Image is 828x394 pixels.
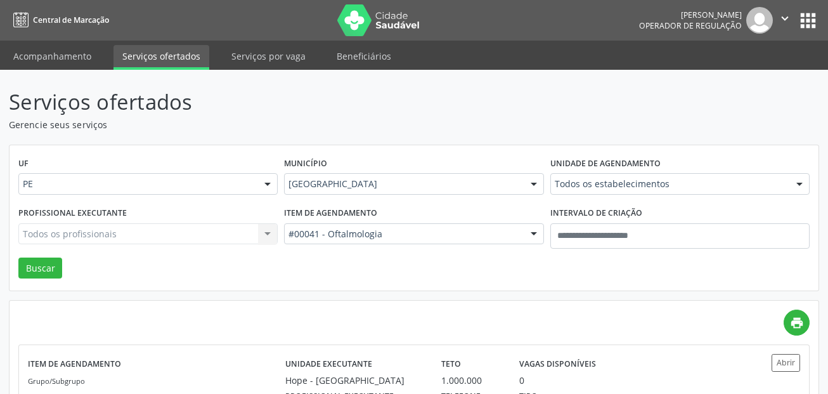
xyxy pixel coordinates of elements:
img: img [746,7,773,34]
div: 0 [519,374,524,387]
div: 1.000.000 [441,374,501,387]
button: Buscar [18,258,62,279]
span: Todos os estabelecimentos [555,178,784,190]
p: Serviços ofertados [9,86,576,118]
label: UF [18,154,29,174]
a: Serviços por vaga [223,45,314,67]
label: Item de agendamento [28,354,121,374]
a: Acompanhamento [4,45,100,67]
div: Hope - [GEOGRAPHIC_DATA] [285,374,424,387]
span: #00041 - Oftalmologia [288,228,517,240]
span: Operador de regulação [639,20,742,31]
a: print [784,310,810,336]
a: Serviços ofertados [113,45,209,70]
button: Abrir [772,354,800,371]
label: Unidade de agendamento [550,154,661,174]
div: [PERSON_NAME] [639,10,742,20]
label: Profissional executante [18,204,127,223]
small: Grupo/Subgrupo [28,376,85,386]
label: Intervalo de criação [550,204,642,223]
a: Beneficiários [328,45,400,67]
label: Município [284,154,327,174]
label: Unidade executante [285,354,372,374]
span: PE [23,178,252,190]
label: Teto [441,354,461,374]
button:  [773,7,797,34]
i:  [778,11,792,25]
span: [GEOGRAPHIC_DATA] [288,178,517,190]
label: Vagas disponíveis [519,354,596,374]
i: print [790,316,804,330]
p: Gerencie seus serviços [9,118,576,131]
span: Central de Marcação [33,15,109,25]
a: Central de Marcação [9,10,109,30]
label: Item de agendamento [284,204,377,223]
button: apps [797,10,819,32]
